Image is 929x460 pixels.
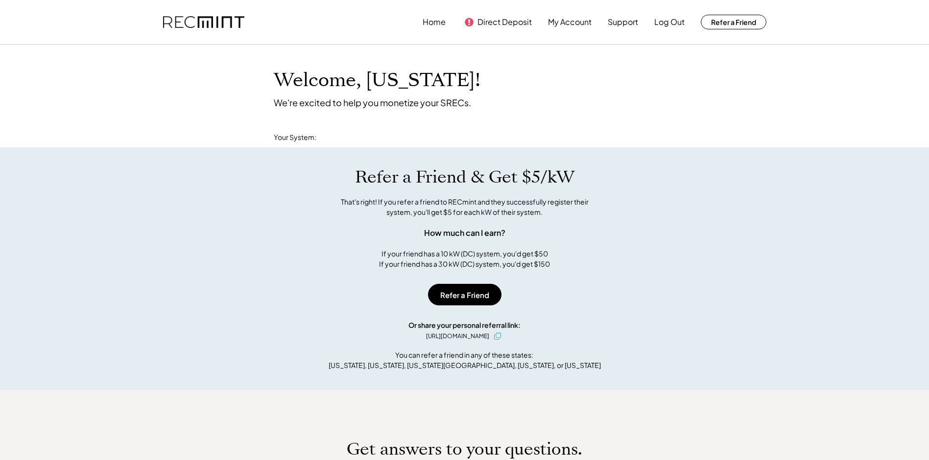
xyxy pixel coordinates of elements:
div: Or share your personal referral link: [408,320,521,330]
h1: Get answers to your questions. [347,439,582,460]
div: [URL][DOMAIN_NAME] [426,332,489,341]
div: We're excited to help you monetize your SRECs. [274,97,471,108]
button: click to copy [492,330,503,342]
h1: Welcome, [US_STATE]! [274,69,480,92]
button: My Account [548,12,592,32]
button: Refer a Friend [428,284,501,305]
button: Home [423,12,446,32]
img: recmint-logotype%403x.png [163,16,244,28]
div: How much can I earn? [424,227,505,239]
button: Log Out [654,12,685,32]
button: Direct Deposit [477,12,532,32]
div: If your friend has a 10 kW (DC) system, you'd get $50 If your friend has a 30 kW (DC) system, you... [379,249,550,269]
button: Support [608,12,638,32]
h1: Refer a Friend & Get $5/kW [355,167,574,187]
div: You can refer a friend in any of these states: [US_STATE], [US_STATE], [US_STATE][GEOGRAPHIC_DATA... [329,350,601,370]
div: That's right! If you refer a friend to RECmint and they successfully register their system, you'l... [330,197,599,217]
div: Your System: [274,133,316,142]
button: Refer a Friend [701,15,766,29]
